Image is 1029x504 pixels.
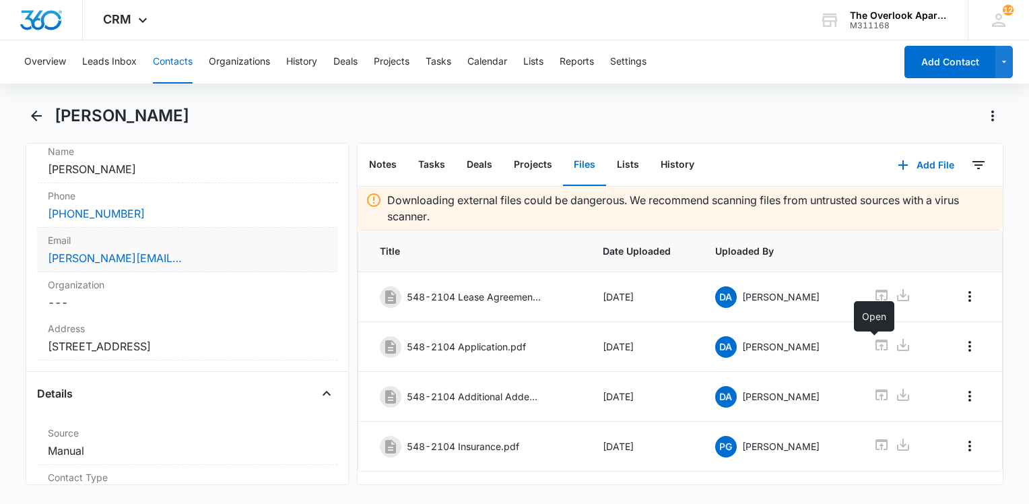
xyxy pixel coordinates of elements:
p: [PERSON_NAME] [742,340,820,354]
button: Filters [968,154,989,176]
div: account name [850,10,948,21]
dd: Manual [48,443,327,459]
div: Open [854,301,894,332]
div: account id [850,21,948,30]
td: [DATE] [587,422,698,472]
button: History [650,144,705,186]
button: Organizations [209,40,270,84]
h1: [PERSON_NAME] [55,106,189,126]
button: Files [563,144,606,186]
p: 548-2104 Application.pdf [407,340,526,354]
span: CRM [103,12,131,26]
button: Close [316,383,337,404]
button: Add File [884,149,968,181]
label: Contact Type [48,470,327,484]
button: Calendar [467,40,507,84]
span: DA [715,386,737,408]
button: Tasks [426,40,451,84]
span: Title [380,244,570,258]
p: [PERSON_NAME] [742,290,820,304]
div: Phone[PHONE_NUMBER] [37,183,337,228]
dd: [PERSON_NAME] [48,161,327,177]
button: Deals [333,40,358,84]
div: Email[PERSON_NAME][EMAIL_ADDRESS][DOMAIN_NAME] [37,228,337,272]
span: PG [715,436,737,458]
div: notifications count [1003,5,1014,15]
button: Projects [503,144,563,186]
p: [PERSON_NAME] [742,389,820,404]
span: DA [715,286,737,308]
p: Downloading external files could be dangerous. We recommend scanning files from untrusted sources... [387,192,995,224]
button: Notes [358,144,407,186]
button: Add Contact [904,46,995,78]
dd: --- [48,294,327,311]
button: Overflow Menu [959,336,981,357]
label: Address [48,321,327,336]
button: History [286,40,317,84]
label: Source [48,426,327,440]
div: Address[STREET_ADDRESS] [37,316,337,360]
p: [PERSON_NAME] [742,439,820,453]
button: Projects [374,40,409,84]
label: Name [48,144,327,158]
td: [DATE] [587,272,698,322]
button: Lists [606,144,650,186]
button: Contacts [153,40,193,84]
label: Email [48,233,327,247]
button: Overflow Menu [959,286,981,307]
h4: Details [37,385,73,402]
button: Actions [982,105,1003,127]
p: 548-2104 Additional Addendumns.pdf [407,389,541,404]
span: 12 [1003,5,1014,15]
button: Leads Inbox [82,40,137,84]
p: 548-2104 Insurance.pdf [407,439,519,453]
span: Uploaded By [715,244,842,258]
button: Tasks [407,144,456,186]
button: Overview [24,40,66,84]
span: Date Uploaded [603,244,682,258]
button: Overflow Menu [959,385,981,407]
div: SourceManual [37,420,337,465]
dd: [STREET_ADDRESS] [48,338,327,354]
a: [PERSON_NAME][EMAIL_ADDRESS][DOMAIN_NAME] [48,250,182,266]
span: DA [715,336,737,358]
button: Back [26,105,46,127]
td: [DATE] [587,322,698,372]
a: [PHONE_NUMBER] [48,206,145,222]
label: Organization [48,278,327,292]
td: [DATE] [587,372,698,422]
button: Overflow Menu [959,435,981,457]
button: Settings [610,40,646,84]
button: Lists [523,40,543,84]
div: Organization--- [37,272,337,316]
p: 548-2104 Lease Agreement.pdf [407,290,541,304]
button: Reports [560,40,594,84]
div: Name[PERSON_NAME] [37,139,337,183]
label: Phone [48,189,327,203]
button: Deals [456,144,503,186]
